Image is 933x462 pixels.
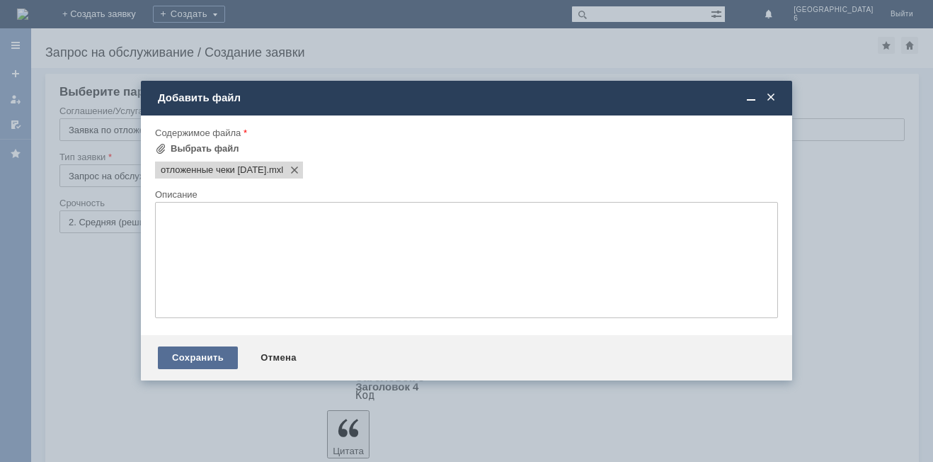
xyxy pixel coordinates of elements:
[171,143,239,154] div: Выбрать файл
[155,190,775,199] div: Описание
[266,164,283,176] span: отложенные чеки 03.09.2025 г.mxl
[6,6,207,28] div: Добрый день! Просьба удалить отложенные чеки за [DATE]Спасибо.
[158,91,778,104] div: Добавить файл
[161,164,266,176] span: отложенные чеки 03.09.2025 г.mxl
[155,128,775,137] div: Содержимое файла
[764,91,778,104] span: Закрыть
[744,91,758,104] span: Свернуть (Ctrl + M)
